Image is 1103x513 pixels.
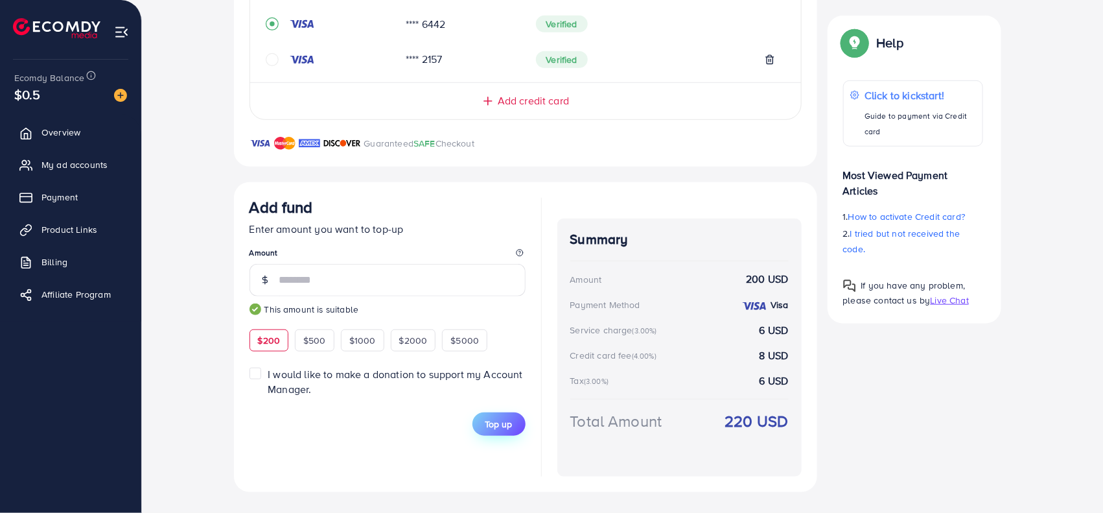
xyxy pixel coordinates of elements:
p: Click to kickstart! [865,88,975,103]
strong: Visa [771,298,789,311]
p: Help [877,35,904,51]
span: $200 [258,334,281,347]
span: Verified [536,51,588,68]
a: Affiliate Program [10,281,132,307]
legend: Amount [250,247,526,263]
span: Product Links [41,223,97,236]
img: credit [741,301,767,311]
small: (3.00%) [633,326,657,336]
a: Product Links [10,217,132,243]
small: (4.00%) [632,351,656,361]
div: Credit card fee [570,349,661,362]
p: Enter amount you want to top-up [250,221,526,237]
strong: 220 USD [725,410,788,433]
span: My ad accounts [41,158,108,171]
img: brand [323,136,361,151]
strong: 6 USD [760,323,789,338]
span: Verified [536,16,588,32]
img: credit [289,54,315,65]
img: brand [299,136,320,151]
span: $500 [303,334,326,347]
img: Popup guide [843,280,856,292]
span: $1000 [349,334,376,347]
small: This amount is suitable [250,303,526,316]
span: I tried but not received the code. [843,227,960,256]
img: logo [13,18,100,38]
strong: 200 USD [746,272,788,287]
p: Guaranteed Checkout [364,136,475,151]
a: Billing [10,249,132,275]
img: Popup guide [843,31,866,54]
h3: Add fund [250,198,313,217]
img: image [114,89,127,102]
span: I would like to make a donation to support my Account Manager. [268,367,522,396]
div: Payment Method [570,298,640,311]
a: My ad accounts [10,152,132,178]
a: Overview [10,119,132,145]
span: Payment [41,191,78,204]
strong: 8 USD [760,348,789,363]
p: 1. [843,209,983,224]
span: If you have any problem, please contact us by [843,279,966,307]
span: $5000 [450,334,479,347]
a: Payment [10,184,132,210]
span: $0.5 [14,85,41,104]
strong: 6 USD [760,374,789,388]
span: Top up [485,418,513,431]
h4: Summary [570,232,789,248]
iframe: Chat [1048,455,1093,503]
span: Overview [41,126,80,139]
div: Total Amount [570,410,662,433]
p: Most Viewed Payment Articles [843,157,983,198]
p: 2. [843,226,983,257]
svg: circle [266,53,279,66]
img: menu [114,25,129,40]
span: How to activate Credit card? [848,210,965,223]
img: brand [250,136,271,151]
div: Service charge [570,324,661,337]
span: $2000 [399,334,428,347]
span: Live Chat [931,294,969,307]
div: Amount [570,273,602,286]
img: credit [289,19,315,29]
span: Add credit card [498,93,569,108]
button: Top up [472,412,526,436]
span: Affiliate Program [41,288,111,301]
span: Billing [41,256,67,268]
span: SAFE [413,137,435,150]
p: Guide to payment via Credit card [865,108,975,139]
svg: record circle [266,18,279,30]
img: guide [250,304,261,315]
span: Ecomdy Balance [14,71,84,84]
img: brand [274,136,296,151]
small: (3.00%) [584,376,609,387]
div: Tax [570,374,613,387]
